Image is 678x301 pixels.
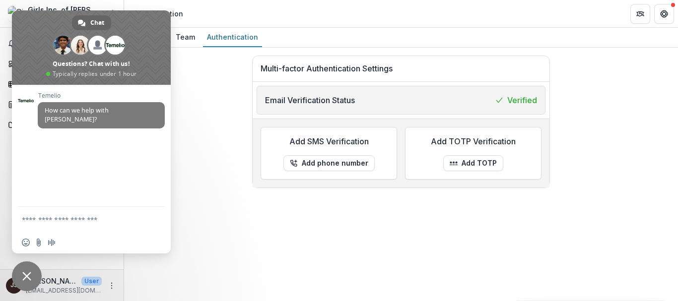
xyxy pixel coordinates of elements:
[38,92,165,99] span: Temelio
[4,36,120,52] button: Notifications1
[507,94,537,106] p: Verified
[630,4,650,24] button: Partners
[26,276,77,286] p: [PERSON_NAME]
[35,239,43,246] span: Send a file
[289,135,369,147] p: Add SMS Verification
[203,28,262,47] a: Authentication
[4,117,120,133] a: Documents
[22,239,30,246] span: Insert an emoji
[106,280,118,292] button: More
[261,64,542,73] h1: Multi-factor Authentication Settings
[203,30,262,44] div: Authentication
[90,15,104,30] span: Chat
[72,15,111,30] a: Chat
[45,106,109,123] span: How can we help with [PERSON_NAME]?
[48,239,56,246] span: Audio message
[265,94,355,106] p: Email Verification Status
[132,8,183,19] div: Authentication
[10,282,18,289] div: Jamie Spallino
[4,56,120,72] a: Dashboard
[443,155,503,171] button: Add TOTP
[128,6,187,21] nav: breadcrumb
[12,261,42,291] a: Close chat
[172,28,199,47] a: Team
[106,4,120,24] button: Open entity switcher
[4,76,120,92] a: Tasks
[26,286,102,295] p: [EMAIL_ADDRESS][DOMAIN_NAME]
[81,277,102,286] p: User
[4,96,120,113] a: Proposals
[28,4,102,15] div: Girls Inc. of [PERSON_NAME]
[8,6,24,22] img: Girls Inc. of Lynn
[431,135,516,147] p: Add TOTP Verification
[283,155,375,171] button: Add phone number
[654,4,674,24] button: Get Help
[22,207,141,232] textarea: Compose your message...
[172,30,199,44] div: Team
